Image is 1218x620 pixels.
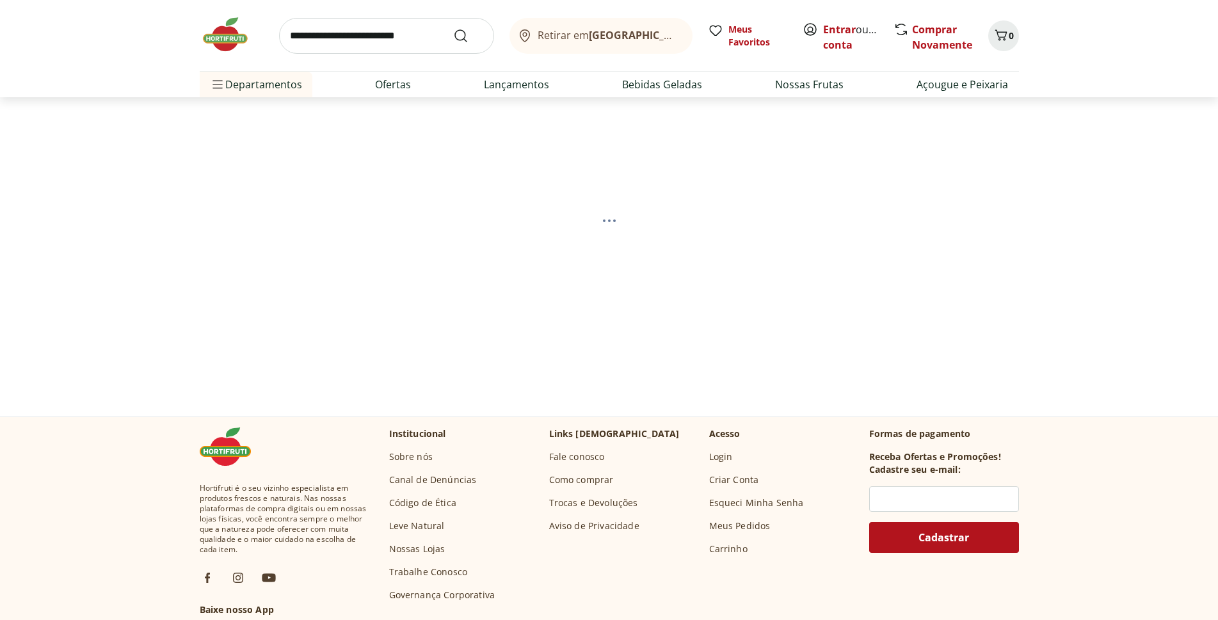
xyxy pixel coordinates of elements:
a: Login [709,450,733,463]
a: Sobre nós [389,450,433,463]
a: Açougue e Peixaria [917,77,1008,92]
a: Trabalhe Conosco [389,566,468,578]
a: Lançamentos [484,77,549,92]
h3: Cadastre seu e-mail: [869,463,961,476]
img: fb [200,570,215,585]
button: Menu [210,69,225,100]
a: Nossas Lojas [389,543,445,555]
a: Trocas e Devoluções [549,497,638,509]
a: Governança Corporativa [389,589,495,601]
p: Institucional [389,427,446,440]
span: Departamentos [210,69,302,100]
button: Carrinho [988,20,1019,51]
a: Comprar Novamente [912,22,972,52]
h3: Baixe nosso App [200,603,369,616]
b: [GEOGRAPHIC_DATA]/[GEOGRAPHIC_DATA] [589,28,805,42]
img: Hortifruti [200,427,264,466]
p: Formas de pagamento [869,427,1019,440]
a: Nossas Frutas [775,77,844,92]
span: Retirar em [538,29,679,41]
img: ytb [261,570,276,585]
img: ig [230,570,246,585]
a: Bebidas Geladas [622,77,702,92]
a: Esqueci Minha Senha [709,497,804,509]
span: Cadastrar [918,532,969,543]
a: Criar Conta [709,473,759,486]
span: Meus Favoritos [728,23,787,49]
a: Meus Pedidos [709,520,771,532]
a: Leve Natural [389,520,445,532]
span: 0 [1009,29,1014,42]
a: Aviso de Privacidade [549,520,639,532]
img: Hortifruti [200,15,264,54]
p: Acesso [709,427,741,440]
a: Canal de Denúncias [389,473,477,486]
p: Links [DEMOGRAPHIC_DATA] [549,427,680,440]
span: ou [823,22,880,52]
h3: Receba Ofertas e Promoções! [869,450,1001,463]
button: Retirar em[GEOGRAPHIC_DATA]/[GEOGRAPHIC_DATA] [509,18,693,54]
button: Cadastrar [869,522,1019,553]
button: Submit Search [453,28,484,44]
span: Hortifruti é o seu vizinho especialista em produtos frescos e naturais. Nas nossas plataformas de... [200,483,369,555]
a: Código de Ética [389,497,456,509]
a: Como comprar [549,473,614,486]
a: Ofertas [375,77,411,92]
a: Criar conta [823,22,893,52]
a: Carrinho [709,543,748,555]
a: Fale conosco [549,450,605,463]
a: Meus Favoritos [708,23,787,49]
a: Entrar [823,22,856,36]
input: search [279,18,494,54]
